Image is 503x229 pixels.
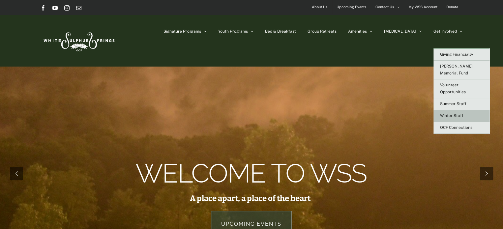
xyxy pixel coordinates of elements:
[433,122,489,134] a: OCF Connections
[163,15,462,48] nav: Main Menu
[433,110,489,122] a: Winter Staff
[384,15,422,48] a: [MEDICAL_DATA]
[190,195,311,202] rs-layer: A place apart, a place of the heart
[348,15,372,48] a: Amenities
[433,79,489,98] a: Volunteer Opportunities
[433,49,489,61] a: Giving Financially
[41,25,116,56] img: White Sulphur Springs Logo
[308,15,337,48] a: Group Retreats
[312,2,328,12] span: About Us
[375,2,394,12] span: Contact Us
[218,29,248,33] span: Youth Programs
[265,15,296,48] a: Bed & Breakfast
[408,2,437,12] span: My WSS Account
[433,15,462,48] a: Get Involved
[433,98,489,110] a: Summer Staff
[440,125,472,130] span: OCF Connections
[308,29,337,33] span: Group Retreats
[218,15,253,48] a: Youth Programs
[265,29,296,33] span: Bed & Breakfast
[433,61,489,79] a: [PERSON_NAME] Memorial Fund
[135,166,367,181] rs-layer: Welcome to WSS
[163,29,201,33] span: Signature Programs
[440,64,473,75] span: [PERSON_NAME] Memorial Fund
[337,2,367,12] span: Upcoming Events
[446,2,458,12] span: Donate
[440,113,463,118] span: Winter Staff
[348,29,367,33] span: Amenities
[433,29,457,33] span: Get Involved
[440,83,466,94] span: Volunteer Opportunities
[163,15,207,48] a: Signature Programs
[384,29,416,33] span: [MEDICAL_DATA]
[440,101,466,106] span: Summer Staff
[440,52,473,57] span: Giving Financially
